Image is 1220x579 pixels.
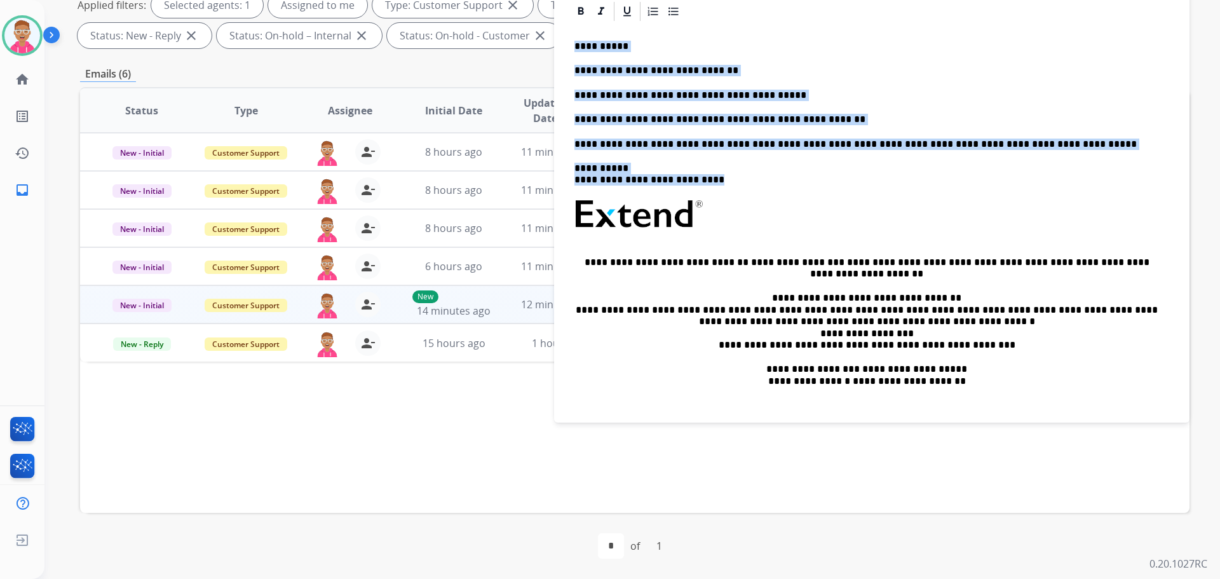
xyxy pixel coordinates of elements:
span: 11 minutes ago [521,145,595,159]
span: New - Initial [112,222,172,236]
img: agent-avatar [315,330,340,357]
mat-icon: home [15,72,30,87]
p: Emails (6) [80,66,136,82]
mat-icon: inbox [15,182,30,198]
span: Updated Date [517,95,574,126]
div: Italic [592,2,611,21]
img: agent-avatar [315,254,340,280]
span: Customer Support [205,146,287,160]
span: 8 hours ago [425,145,482,159]
span: New - Initial [112,184,172,198]
div: Bold [571,2,590,21]
div: Status: On-hold - Customer [387,23,560,48]
span: 11 minutes ago [521,221,595,235]
span: Customer Support [205,184,287,198]
mat-icon: person_remove [360,336,376,351]
div: Ordered List [644,2,663,21]
p: 0.20.1027RC [1149,556,1207,571]
p: New [412,290,438,303]
span: Customer Support [205,337,287,351]
div: of [630,538,640,554]
mat-icon: history [15,146,30,161]
div: Status: On-hold – Internal [217,23,382,48]
mat-icon: person_remove [360,182,376,198]
mat-icon: person_remove [360,259,376,274]
div: Status: New - Reply [78,23,212,48]
span: New - Initial [112,299,172,312]
span: New - Reply [113,337,171,351]
span: New - Initial [112,146,172,160]
img: agent-avatar [315,292,340,318]
span: 11 minutes ago [521,259,595,273]
span: Customer Support [205,222,287,236]
img: agent-avatar [315,139,340,166]
span: 15 hours ago [423,336,485,350]
img: agent-avatar [315,215,340,242]
span: 8 hours ago [425,183,482,197]
span: Initial Date [425,103,482,118]
span: 12 minutes ago [521,297,595,311]
span: 11 minutes ago [521,183,595,197]
span: Type [234,103,258,118]
span: 1 hour ago [532,336,584,350]
span: 8 hours ago [425,221,482,235]
mat-icon: list_alt [15,109,30,124]
img: avatar [4,18,40,53]
mat-icon: close [532,28,548,43]
mat-icon: person_remove [360,144,376,160]
span: 14 minutes ago [417,304,491,318]
span: Customer Support [205,299,287,312]
div: Underline [618,2,637,21]
div: 1 [646,533,672,559]
mat-icon: person_remove [360,297,376,312]
div: Bullet List [664,2,683,21]
mat-icon: close [184,28,199,43]
span: New - Initial [112,261,172,274]
span: 6 hours ago [425,259,482,273]
span: Status [125,103,158,118]
mat-icon: person_remove [360,221,376,236]
img: agent-avatar [315,177,340,204]
mat-icon: close [354,28,369,43]
span: Customer Support [205,261,287,274]
span: Assignee [328,103,372,118]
